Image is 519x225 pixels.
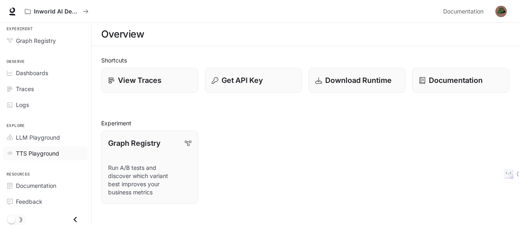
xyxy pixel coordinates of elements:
[3,178,88,193] a: Documentation
[21,3,92,20] button: All workspaces
[3,98,88,112] a: Logs
[3,33,88,48] a: Graph Registry
[412,68,509,93] a: Documentation
[101,26,144,42] h1: Overview
[3,66,88,80] a: Dashboards
[7,215,16,224] span: Dark mode toggle
[308,68,406,93] a: Download Runtime
[101,56,509,65] h2: Shortcuts
[3,130,88,145] a: LLM Playground
[16,36,56,45] span: Graph Registry
[34,8,80,15] p: Inworld AI Demos
[16,85,34,93] span: Traces
[101,68,198,93] a: View Traces
[101,131,198,204] a: Graph RegistryRun A/B tests and discover which variant best improves your business metrics
[3,82,88,96] a: Traces
[16,100,29,109] span: Logs
[16,133,60,142] span: LLM Playground
[101,119,509,127] h2: Experiment
[205,68,302,93] button: Get API Key
[493,3,509,20] button: User avatar
[495,6,507,17] img: User avatar
[16,197,42,206] span: Feedback
[16,69,48,77] span: Dashboards
[118,75,162,86] p: View Traces
[440,3,490,20] a: Documentation
[16,149,59,158] span: TTS Playground
[222,75,263,86] p: Get API Key
[3,194,88,209] a: Feedback
[429,75,483,86] p: Documentation
[3,146,88,160] a: TTS Playground
[443,7,484,17] span: Documentation
[108,138,160,149] p: Graph Registry
[16,181,56,190] span: Documentation
[108,164,191,196] p: Run A/B tests and discover which variant best improves your business metrics
[325,75,392,86] p: Download Runtime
